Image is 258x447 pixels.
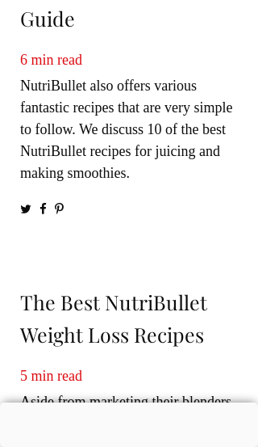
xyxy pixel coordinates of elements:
[31,368,82,384] span: min read
[20,52,27,68] span: 6
[31,52,82,68] span: min read
[20,368,27,384] span: 5
[20,289,207,348] a: The Best NutriBullet Weight Loss Recipes
[20,49,238,184] p: NutriBullet also offers various fantastic recipes that are very simple to follow. We discuss 10 o...
[129,271,130,272] img: The Best NutriBullet Weight Loss Recipes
